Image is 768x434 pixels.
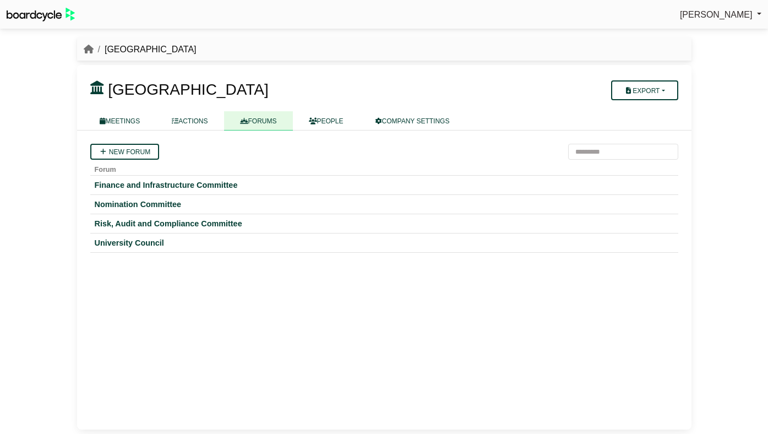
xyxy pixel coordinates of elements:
[224,111,293,131] a: FORUMS
[90,160,678,176] th: Forum
[108,81,268,98] span: [GEOGRAPHIC_DATA]
[611,80,678,100] button: Export
[95,199,674,209] a: Nomination Committee
[95,219,674,229] a: Risk, Audit and Compliance Committee
[90,144,160,160] a: New forum
[680,10,753,19] span: [PERSON_NAME]
[293,111,360,131] a: PEOPLE
[7,8,75,21] img: BoardcycleBlackGreen-aaafeed430059cb809a45853b8cf6d952af9d84e6e89e1f1685b34bfd5cb7d64.svg
[680,8,761,22] a: [PERSON_NAME]
[156,111,224,131] a: ACTIONS
[94,42,197,57] li: [GEOGRAPHIC_DATA]
[84,42,197,57] nav: breadcrumb
[95,238,674,248] a: University Council
[95,180,674,190] a: Finance and Infrastructure Committee
[360,111,466,131] a: COMPANY SETTINGS
[84,111,156,131] a: MEETINGS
